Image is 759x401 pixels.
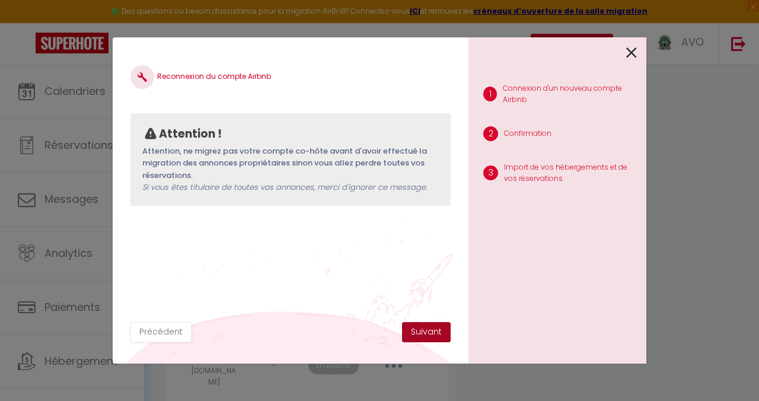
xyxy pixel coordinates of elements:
[142,182,427,193] span: Si vous êtes titulaire de toutes vos annonces, merci d'ignorer ce message.
[402,322,451,342] button: Suivant
[709,348,750,392] iframe: Chat
[483,166,498,180] span: 3
[159,125,222,143] p: Attention !
[483,126,498,141] span: 2
[130,322,192,342] button: Précédent
[503,83,637,106] p: Connexion d'un nouveau compte Airbnb
[142,145,439,194] p: Attention, ne migrez pas votre compte co-hôte avant d'avoir effectué la migration des annonces pr...
[504,162,637,184] p: Import de vos hébergements et de vos réservations
[130,65,451,89] h4: Reconnexion du compte Airbnb
[9,5,45,40] button: Ouvrir le widget de chat LiveChat
[483,87,497,101] span: 1
[504,128,551,139] p: Confirmation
